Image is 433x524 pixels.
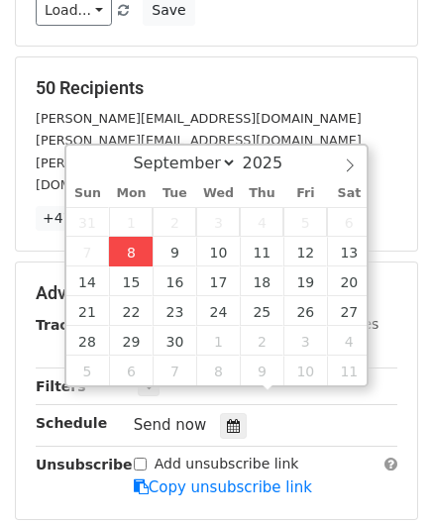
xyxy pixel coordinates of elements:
span: September 11, 2025 [240,237,283,266]
span: October 8, 2025 [196,356,240,385]
span: September 30, 2025 [153,326,196,356]
span: September 4, 2025 [240,207,283,237]
span: September 9, 2025 [153,237,196,266]
span: September 19, 2025 [283,266,327,296]
span: Mon [109,187,153,200]
span: October 1, 2025 [196,326,240,356]
span: October 11, 2025 [327,356,371,385]
span: October 4, 2025 [327,326,371,356]
span: September 17, 2025 [196,266,240,296]
small: [PERSON_NAME][EMAIL_ADDRESS][DOMAIN_NAME] [36,111,362,126]
span: September 10, 2025 [196,237,240,266]
span: October 2, 2025 [240,326,283,356]
span: September 27, 2025 [327,296,371,326]
span: Thu [240,187,283,200]
span: October 6, 2025 [109,356,153,385]
span: September 26, 2025 [283,296,327,326]
span: Sat [327,187,371,200]
span: September 18, 2025 [240,266,283,296]
a: Copy unsubscribe link [134,478,312,496]
span: October 9, 2025 [240,356,283,385]
a: +47 more [36,206,119,231]
strong: Schedule [36,415,107,431]
strong: Tracking [36,317,102,333]
span: September 20, 2025 [327,266,371,296]
input: Year [237,154,308,172]
span: September 23, 2025 [153,296,196,326]
iframe: Chat Widget [334,429,433,524]
span: September 7, 2025 [66,237,110,266]
span: September 22, 2025 [109,296,153,326]
span: October 5, 2025 [66,356,110,385]
h5: Advanced [36,282,397,304]
span: September 28, 2025 [66,326,110,356]
span: Send now [134,416,207,434]
span: October 3, 2025 [283,326,327,356]
small: [PERSON_NAME][EMAIL_ADDRESS][PERSON_NAME][DOMAIN_NAME] [36,156,361,193]
span: Fri [283,187,327,200]
span: Sun [66,187,110,200]
span: September 14, 2025 [66,266,110,296]
label: Add unsubscribe link [155,454,299,474]
span: September 13, 2025 [327,237,371,266]
span: September 12, 2025 [283,237,327,266]
span: October 10, 2025 [283,356,327,385]
span: September 8, 2025 [109,237,153,266]
span: September 29, 2025 [109,326,153,356]
small: [PERSON_NAME][EMAIL_ADDRESS][DOMAIN_NAME] [36,133,362,148]
h5: 50 Recipients [36,77,397,99]
span: September 6, 2025 [327,207,371,237]
span: September 1, 2025 [109,207,153,237]
span: August 31, 2025 [66,207,110,237]
strong: Filters [36,378,86,394]
span: September 25, 2025 [240,296,283,326]
span: September 15, 2025 [109,266,153,296]
span: Wed [196,187,240,200]
strong: Unsubscribe [36,457,133,472]
span: October 7, 2025 [153,356,196,385]
span: September 16, 2025 [153,266,196,296]
span: September 2, 2025 [153,207,196,237]
span: September 5, 2025 [283,207,327,237]
span: September 21, 2025 [66,296,110,326]
span: September 24, 2025 [196,296,240,326]
span: September 3, 2025 [196,207,240,237]
span: Tue [153,187,196,200]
